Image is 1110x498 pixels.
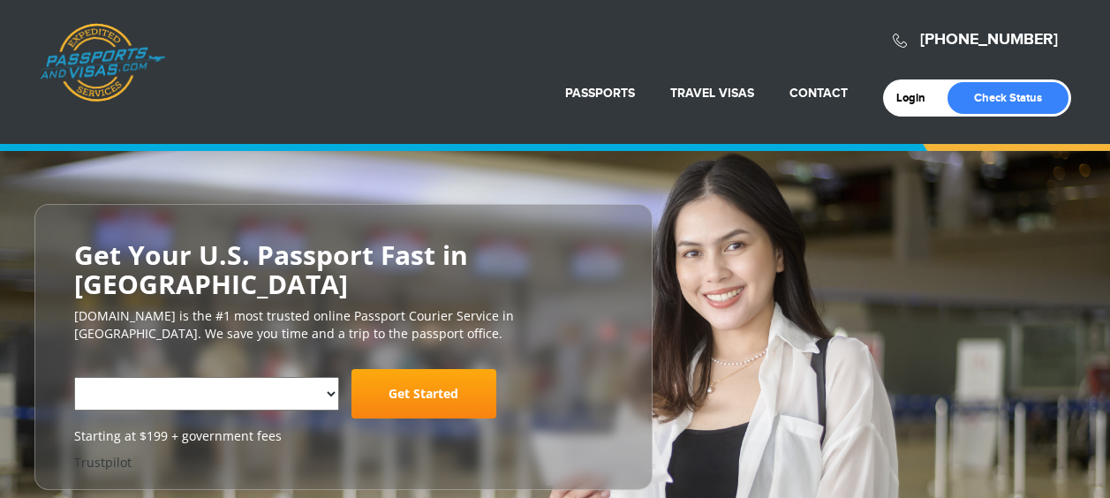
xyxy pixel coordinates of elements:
a: Passports & [DOMAIN_NAME] [40,23,165,102]
p: [DOMAIN_NAME] is the #1 most trusted online Passport Courier Service in [GEOGRAPHIC_DATA]. We sav... [74,307,613,343]
a: Travel Visas [670,86,754,101]
a: Check Status [948,82,1068,114]
span: Starting at $199 + government fees [74,427,613,445]
a: Get Started [351,369,496,419]
a: Contact [789,86,848,101]
a: Trustpilot [74,454,132,471]
h2: Get Your U.S. Passport Fast in [GEOGRAPHIC_DATA] [74,240,613,298]
a: Passports [565,86,635,101]
a: [PHONE_NUMBER] [920,30,1058,49]
a: Login [896,91,938,105]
